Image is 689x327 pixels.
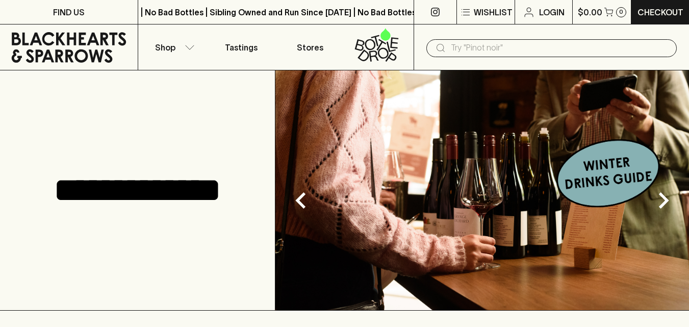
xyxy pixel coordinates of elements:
p: Shop [155,41,175,54]
p: FIND US [53,6,85,18]
a: Tastings [207,24,276,70]
button: Shop [138,24,207,70]
p: 0 [619,9,623,15]
p: $0.00 [578,6,602,18]
p: Login [539,6,565,18]
button: Next [643,180,684,221]
a: Stores [276,24,345,70]
p: Checkout [637,6,683,18]
p: Tastings [225,41,258,54]
button: Previous [280,180,321,221]
img: optimise [275,70,689,310]
p: Wishlist [474,6,513,18]
p: Stores [297,41,323,54]
input: Try "Pinot noir" [451,40,669,56]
